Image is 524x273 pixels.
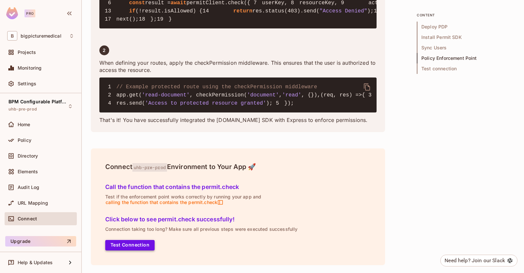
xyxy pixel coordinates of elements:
span: Policy [18,138,31,143]
span: , checkPermission( [190,92,247,98]
span: 403 [288,8,297,14]
span: 'document' [247,92,279,98]
span: 19 [157,15,169,23]
img: SReyMgAAAABJRU5ErkJggg== [6,7,18,19]
span: 13 [105,7,116,15]
span: BPM Configurable Platform [8,99,67,104]
span: Connect [18,216,37,221]
span: 2 [103,48,106,53]
div: Need help? Join our Slack [445,257,505,264]
button: Test Connection [105,240,155,250]
span: ).send( [297,8,319,14]
code: }); [105,84,460,106]
h5: Click below to see permit.check successfully! [105,216,371,223]
span: Sync Users [417,43,515,53]
span: res.status( [252,8,287,14]
span: 2 [105,91,116,99]
p: When defining your routes, apply the checkPermission middleware. This ensures that the user is au... [99,59,377,74]
span: 5 [273,99,284,107]
span: Test connection [417,63,515,74]
span: , [279,92,282,98]
span: Projects [18,50,36,55]
span: 17 [105,15,116,23]
span: Settings [18,81,36,86]
span: Workspace: bigpicturemedical [21,33,61,39]
span: Monitoring [18,65,42,71]
span: res.send( [116,100,145,106]
p: Connection taking too long? Make sure all previous steps were executed successfully [105,227,371,232]
p: content [417,12,515,18]
span: Deploy PDP [417,22,515,32]
span: ) => [349,92,362,98]
span: ); [367,8,374,14]
button: delete [359,79,375,95]
span: ( [320,92,324,98]
span: ); [266,100,273,106]
span: uhb-pre-prod [132,163,167,172]
span: B [7,31,17,41]
span: 'read' [282,92,301,98]
span: "Access Denied" [319,8,367,14]
span: Elements [18,169,38,174]
h4: Connect Environment to Your App 🚀 [105,163,371,171]
span: if [129,8,136,14]
span: uhb-pre-prod [8,107,37,112]
span: // Example protected route using the checkPermission middleware [116,84,317,90]
span: 18 [139,15,150,23]
p: Test if the enforcement point works correctly by running your app and [105,194,371,205]
span: (!result.isAllowed) { [136,8,203,14]
span: , {}), [301,92,321,98]
span: 'read-document' [142,92,190,98]
span: Home [18,122,30,127]
span: Audit Log [18,185,39,190]
span: Policy Enforcement Point [417,53,515,63]
button: Upgrade [5,236,76,247]
span: 'Access to protected resource granted' [145,100,266,106]
span: Help & Updates [18,260,53,265]
span: Directory [18,153,38,159]
span: URL Mapping [18,200,48,206]
h5: Call the function that contains the permit.check [105,184,371,190]
span: app.get( [116,92,142,98]
span: return [233,8,253,14]
span: calling the function that contains the permit.check [105,199,224,205]
div: Pro [25,9,35,17]
span: Install Permit SDK [417,32,515,43]
p: That's it! You have successfully integrated the [DOMAIN_NAME] SDK with Express to enforce permiss... [99,116,377,124]
span: { [362,92,365,98]
span: 1 [105,83,116,91]
span: 14 [202,7,214,15]
span: req, res [324,92,349,98]
span: 4 [105,99,116,107]
span: 15 [374,7,385,15]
